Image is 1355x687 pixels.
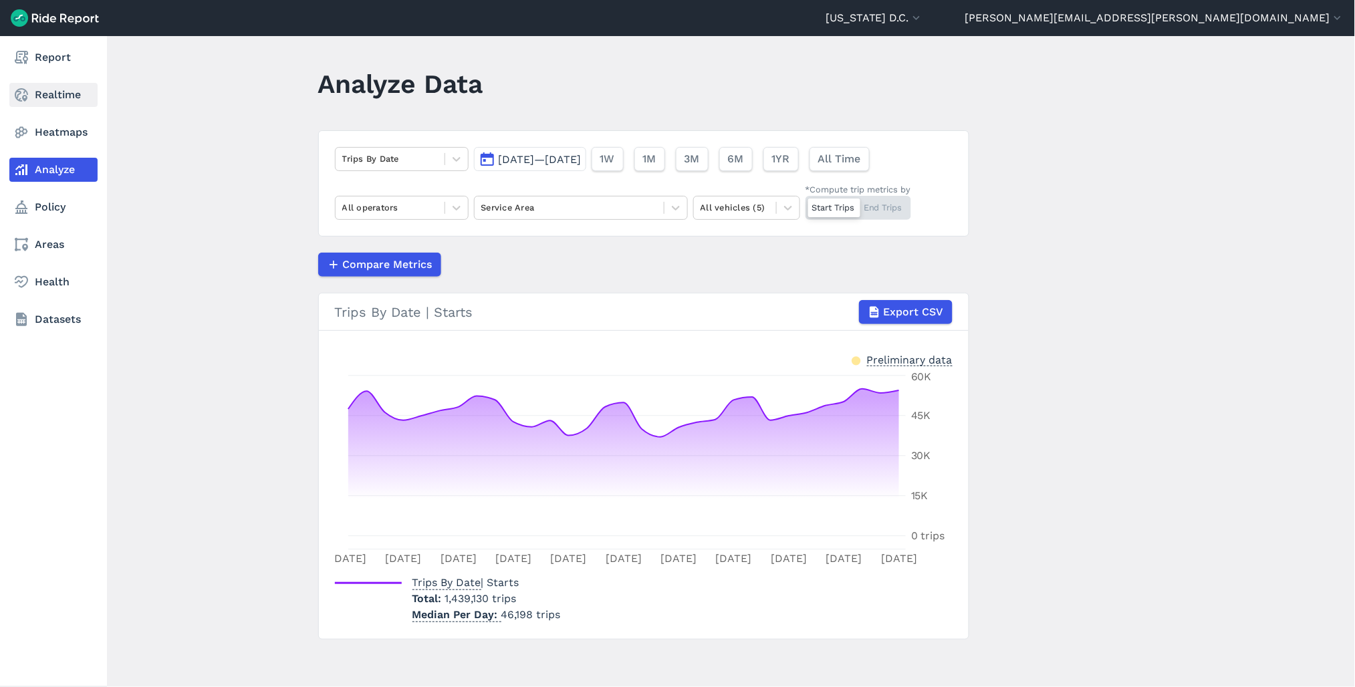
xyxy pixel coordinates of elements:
tspan: [DATE] [881,552,917,565]
span: All Time [818,151,861,167]
span: 1YR [772,151,790,167]
tspan: [DATE] [330,552,366,565]
span: 1,439,130 trips [445,592,517,605]
button: All Time [810,147,870,171]
h1: Analyze Data [318,65,483,102]
tspan: [DATE] [495,552,531,565]
button: 1M [634,147,665,171]
button: [PERSON_NAME][EMAIL_ADDRESS][PERSON_NAME][DOMAIN_NAME] [965,10,1344,26]
span: 1W [600,151,615,167]
img: Ride Report [11,9,99,27]
a: Analyze [9,158,98,182]
tspan: [DATE] [771,552,807,565]
span: Export CSV [884,304,944,320]
a: Health [9,270,98,294]
tspan: 0 trips [911,530,945,543]
span: 1M [643,151,656,167]
span: Median Per Day [412,604,501,622]
tspan: 15K [911,490,929,503]
button: 1W [592,147,624,171]
div: Trips By Date | Starts [335,300,953,324]
a: Areas [9,233,98,257]
span: 6M [728,151,744,167]
button: [DATE]—[DATE] [474,147,586,171]
span: Compare Metrics [343,257,433,273]
button: 6M [719,147,753,171]
button: 1YR [763,147,799,171]
a: Datasets [9,307,98,331]
tspan: [DATE] [385,552,421,565]
p: 46,198 trips [412,607,561,623]
div: *Compute trip metrics by [806,183,911,196]
button: 3M [676,147,709,171]
span: 3M [685,151,700,167]
button: Export CSV [859,300,953,324]
span: Trips By Date [412,572,481,590]
tspan: 45K [911,410,931,422]
tspan: 60K [911,371,932,384]
tspan: [DATE] [440,552,476,565]
a: Report [9,45,98,70]
button: Compare Metrics [318,253,441,277]
span: [DATE]—[DATE] [499,153,582,166]
a: Realtime [9,83,98,107]
tspan: [DATE] [826,552,862,565]
span: Total [412,592,445,605]
tspan: [DATE] [606,552,642,565]
tspan: 30K [911,450,931,462]
tspan: [DATE] [550,552,586,565]
a: Policy [9,195,98,219]
tspan: [DATE] [660,552,697,565]
a: Heatmaps [9,120,98,144]
div: Preliminary data [867,352,953,366]
button: [US_STATE] D.C. [826,10,923,26]
tspan: [DATE] [715,552,751,565]
span: | Starts [412,576,519,589]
